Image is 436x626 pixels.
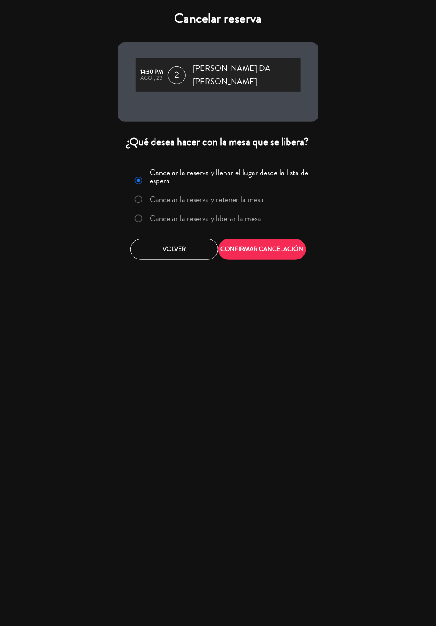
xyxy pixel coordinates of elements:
button: Volver [130,239,218,260]
div: ago., 23 [140,75,163,82]
span: [PERSON_NAME] DA [PERSON_NAME] [193,62,301,88]
div: ¿Qué desea hacer con la mesa que se libera? [118,135,318,149]
span: 2 [168,66,186,84]
label: Cancelar la reserva y llenar el lugar desde la lista de espera [150,169,313,185]
h4: Cancelar reserva [118,11,318,27]
label: Cancelar la reserva y retener la mesa [150,195,264,203]
label: Cancelar la reserva y liberar la mesa [150,214,261,222]
button: CONFIRMAR CANCELACIÓN [218,239,306,260]
div: 14:30 PM [140,69,163,75]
